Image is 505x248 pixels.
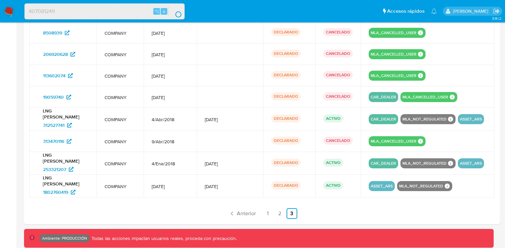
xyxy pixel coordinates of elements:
[42,237,87,240] p: Ambiente: PRODUCCIÓN
[90,235,237,242] p: Todas las acciones impactan usuarios reales, proceda con precaución.
[431,8,437,14] a: Notificaciones
[387,8,425,15] span: Accesos rápidos
[168,7,182,16] button: search-icon
[493,8,500,15] a: Salir
[492,16,502,21] span: 3.161.2
[163,8,165,14] span: s
[453,8,491,14] p: nicolas.tolosa@mercadolibre.com
[25,7,184,16] input: Buscar usuario o caso...
[154,8,159,14] span: ⌥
